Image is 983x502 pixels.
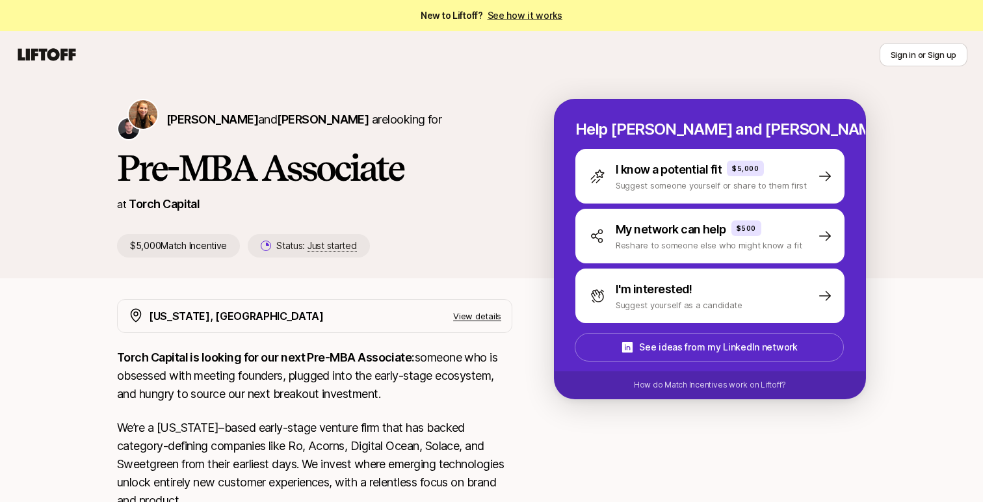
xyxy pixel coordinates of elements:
p: I'm interested! [616,280,692,298]
p: $500 [737,223,756,233]
p: are looking for [166,111,441,129]
p: $5,000 [732,163,759,174]
p: Help [PERSON_NAME] and [PERSON_NAME] hire [575,120,845,139]
span: New to Liftoff? [421,8,562,23]
a: See how it works [488,10,563,21]
button: See ideas from my LinkedIn network [575,333,844,362]
img: Christopher Harper [118,118,139,139]
p: [US_STATE], [GEOGRAPHIC_DATA] [149,308,324,324]
h1: Pre-MBA Associate [117,148,512,187]
p: at [117,196,126,213]
p: View details [453,310,501,323]
p: My network can help [616,220,726,239]
p: Reshare to someone else who might know a fit [616,239,802,252]
span: [PERSON_NAME] [277,112,369,126]
p: Status: [276,238,356,254]
p: See ideas from my LinkedIn network [639,339,797,355]
button: Sign in or Sign up [880,43,967,66]
a: Torch Capital [129,197,200,211]
p: Suggest yourself as a candidate [616,298,742,311]
p: someone who is obsessed with meeting founders, plugged into the early-stage ecosystem, and hungry... [117,349,512,403]
span: and [258,112,369,126]
p: How do Match Incentives work on Liftoff? [634,379,786,391]
img: Katie Reiner [129,100,157,129]
span: [PERSON_NAME] [166,112,258,126]
strong: Torch Capital is looking for our next Pre-MBA Associate: [117,350,415,364]
p: I know a potential fit [616,161,722,179]
p: $5,000 Match Incentive [117,234,240,258]
p: Suggest someone yourself or share to them first [616,179,807,192]
span: Just started [308,240,357,252]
